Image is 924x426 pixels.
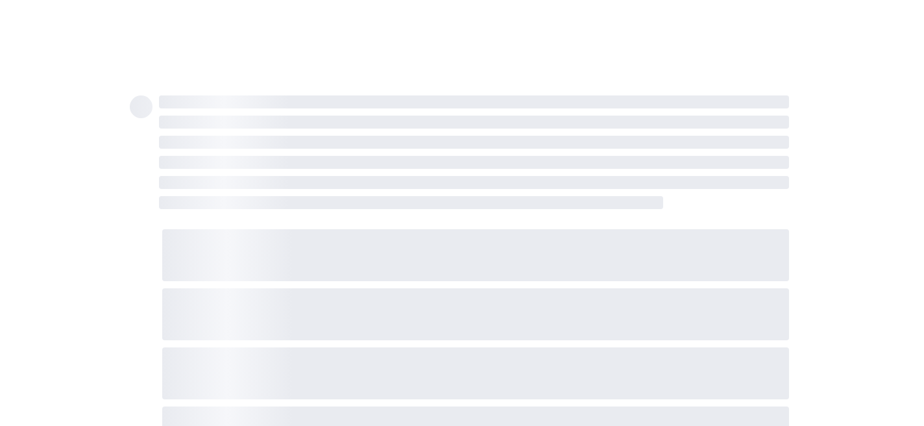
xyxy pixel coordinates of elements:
span: ‌ [159,176,789,189]
span: ‌ [162,288,789,340]
span: ‌ [159,136,789,149]
span: ‌ [159,95,789,108]
span: ‌ [159,196,663,209]
span: ‌ [159,156,789,169]
span: ‌ [159,116,789,129]
span: ‌ [130,95,152,118]
span: ‌ [162,229,789,281]
span: ‌ [162,347,789,399]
